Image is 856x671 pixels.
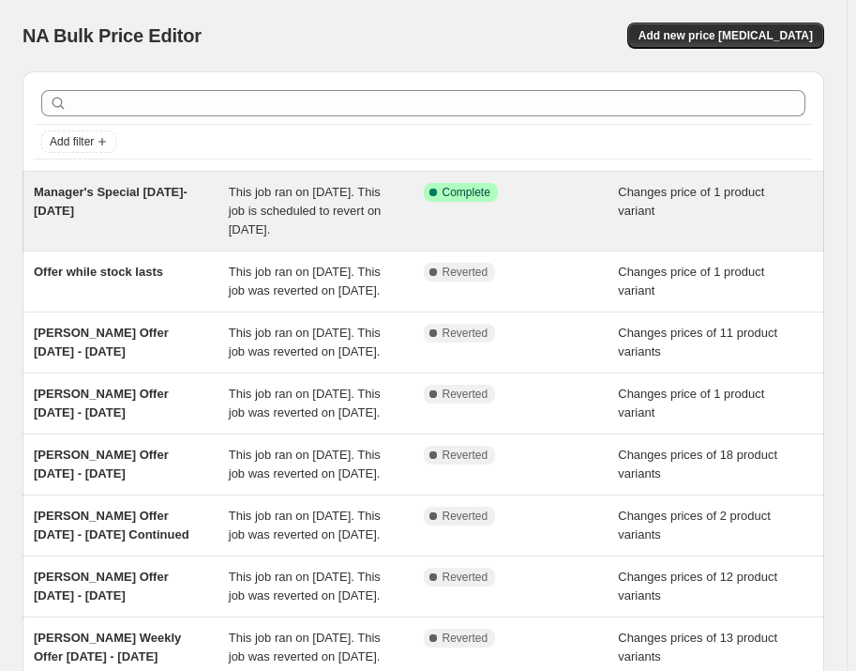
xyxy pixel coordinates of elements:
[34,265,163,279] span: Offer while stock lasts
[229,326,381,358] span: This job ran on [DATE]. This job was reverted on [DATE].
[618,387,764,419] span: Changes price of 1 product variant
[443,326,488,341] span: Reverted
[229,570,381,602] span: This job ran on [DATE]. This job was reverted on [DATE].
[23,25,202,46] span: NA Bulk Price Editor
[618,570,777,602] span: Changes prices of 12 product variants
[627,23,824,49] button: Add new price [MEDICAL_DATA]
[443,185,490,200] span: Complete
[618,185,764,218] span: Changes price of 1 product variant
[443,265,488,280] span: Reverted
[443,631,488,646] span: Reverted
[618,448,777,480] span: Changes prices of 18 product variants
[34,631,181,663] span: [PERSON_NAME] Weekly Offer [DATE] - [DATE]
[618,509,771,541] span: Changes prices of 2 product variants
[618,631,777,663] span: Changes prices of 13 product variants
[229,185,382,236] span: This job ran on [DATE]. This job is scheduled to revert on [DATE].
[34,448,169,480] span: [PERSON_NAME] Offer [DATE] - [DATE]
[443,448,488,463] span: Reverted
[443,509,488,524] span: Reverted
[638,28,813,43] span: Add new price [MEDICAL_DATA]
[229,631,381,663] span: This job ran on [DATE]. This job was reverted on [DATE].
[618,265,764,297] span: Changes price of 1 product variant
[443,570,488,585] span: Reverted
[34,509,189,541] span: [PERSON_NAME] Offer [DATE] - [DATE] Continued
[34,570,169,602] span: [PERSON_NAME] Offer [DATE] - [DATE]
[41,130,116,153] button: Add filter
[50,134,94,149] span: Add filter
[34,387,169,419] span: [PERSON_NAME] Offer [DATE] - [DATE]
[229,265,381,297] span: This job ran on [DATE]. This job was reverted on [DATE].
[618,326,777,358] span: Changes prices of 11 product variants
[229,387,381,419] span: This job ran on [DATE]. This job was reverted on [DATE].
[443,387,488,402] span: Reverted
[229,509,381,541] span: This job ran on [DATE]. This job was reverted on [DATE].
[34,326,169,358] span: [PERSON_NAME] Offer [DATE] - [DATE]
[34,185,188,218] span: Manager's Special [DATE]- [DATE]
[229,448,381,480] span: This job ran on [DATE]. This job was reverted on [DATE].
